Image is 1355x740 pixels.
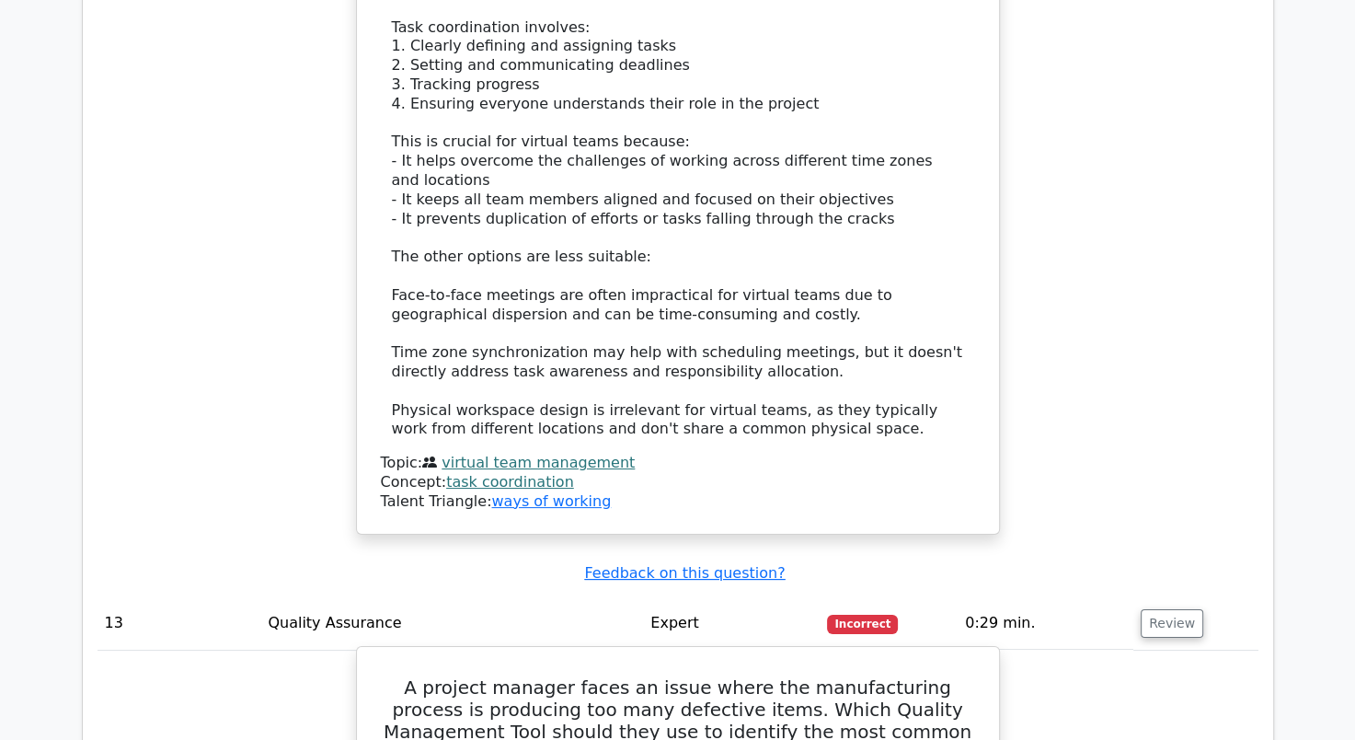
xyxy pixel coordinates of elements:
[958,597,1133,650] td: 0:29 min.
[381,454,975,473] div: Topic:
[643,597,820,650] td: Expert
[827,615,898,633] span: Incorrect
[442,454,635,471] a: virtual team management
[381,473,975,492] div: Concept:
[98,597,261,650] td: 13
[446,473,574,491] a: task coordination
[491,492,611,510] a: ways of working
[381,454,975,511] div: Talent Triangle:
[1141,609,1203,638] button: Review
[584,564,785,582] a: Feedback on this question?
[260,597,643,650] td: Quality Assurance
